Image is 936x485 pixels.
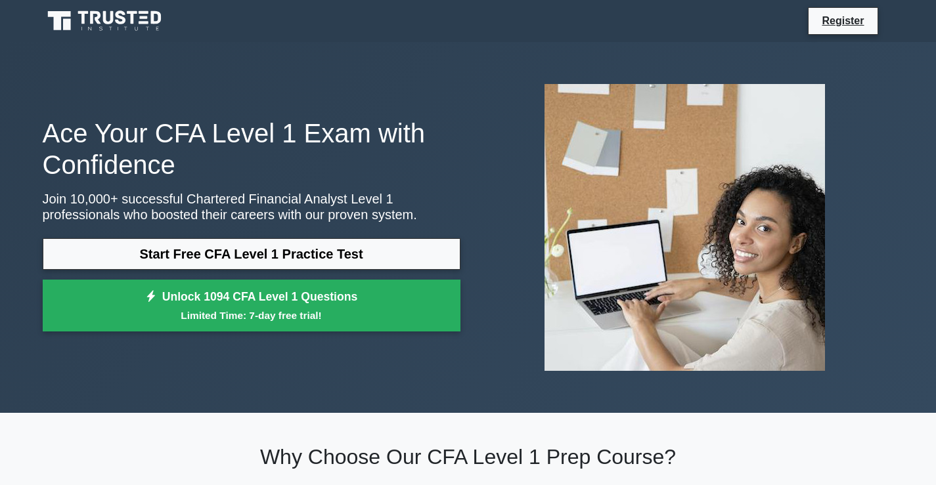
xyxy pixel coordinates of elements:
[814,12,872,29] a: Register
[43,280,460,332] a: Unlock 1094 CFA Level 1 QuestionsLimited Time: 7-day free trial!
[43,191,460,222] p: Join 10,000+ successful Chartered Financial Analyst Level 1 professionals who boosted their caree...
[59,308,444,323] small: Limited Time: 7-day free trial!
[43,238,460,270] a: Start Free CFA Level 1 Practice Test
[43,444,894,469] h2: Why Choose Our CFA Level 1 Prep Course?
[43,117,460,180] h1: Ace Your CFA Level 1 Exam with Confidence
